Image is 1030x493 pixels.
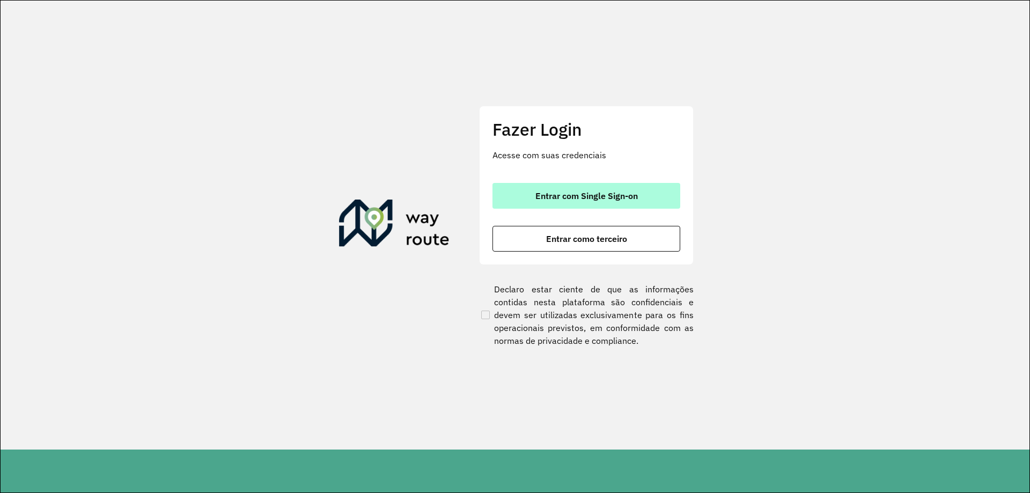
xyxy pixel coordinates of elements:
button: button [492,226,680,252]
button: button [492,183,680,209]
img: Roteirizador AmbevTech [339,200,450,251]
p: Acesse com suas credenciais [492,149,680,161]
span: Entrar com Single Sign-on [535,192,638,200]
span: Entrar como terceiro [546,234,627,243]
label: Declaro estar ciente de que as informações contidas nesta plataforma são confidenciais e devem se... [479,283,694,347]
h2: Fazer Login [492,119,680,139]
